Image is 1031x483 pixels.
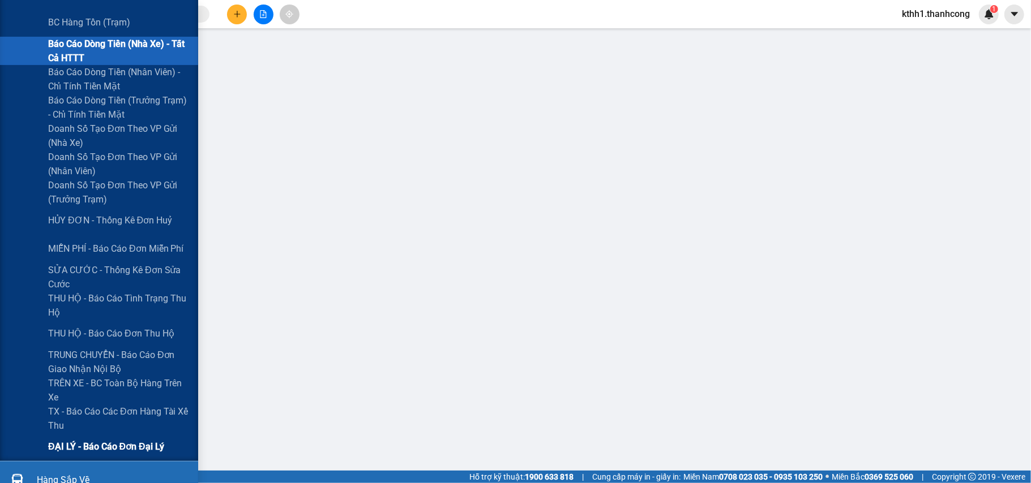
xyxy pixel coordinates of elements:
span: aim [285,10,293,18]
span: Hỗ trợ kỹ thuật: [469,471,574,483]
span: Doanh số tạo đơn theo VP gửi (nhà xe) [48,122,190,150]
span: TRUNG CHUYỂN - Báo cáo đơn giao nhận nội bộ [48,348,190,376]
strong: 1900 633 818 [525,472,574,481]
span: Miền Nam [683,471,823,483]
span: Cung cấp máy in - giấy in: [592,471,681,483]
span: 1 [992,5,996,13]
button: plus [227,5,247,24]
span: ĐẠI LÝ - Báo cáo đơn đại lý [48,439,164,454]
span: Doanh số tạo đơn theo VP gửi (trưởng trạm) [48,178,190,206]
span: kthh1.thanhcong [893,7,979,21]
sup: 1 [990,5,998,13]
span: copyright [968,473,976,481]
strong: 0708 023 035 - 0935 103 250 [719,472,823,481]
span: Doanh số tạo đơn theo VP gửi (nhân viên) [48,150,190,178]
span: plus [233,10,241,18]
span: THU HỘ - Báo cáo đơn thu hộ [48,326,174,340]
span: Báo cáo dòng tiền (nhân viên) - chỉ tính tiền mặt [48,65,190,93]
span: Báo cáo dòng tiền (nhà xe) - tất cả HTTT [48,37,190,65]
span: file-add [259,10,267,18]
img: icon-new-feature [984,9,994,19]
span: Báo cáo dòng tiền (trưởng trạm) - chỉ tính tiền mặt [48,93,190,122]
span: SỬA CƯỚC - Thống kê đơn sửa cước [48,263,190,291]
span: HỦY ĐƠN - Thống kê đơn huỷ [48,213,172,227]
button: aim [280,5,300,24]
span: MIỄN PHÍ - Báo cáo đơn miễn phí [48,241,184,256]
span: ⚪️ [825,475,829,479]
span: | [582,471,584,483]
strong: 0369 525 060 [865,472,913,481]
span: | [922,471,923,483]
button: caret-down [1004,5,1024,24]
span: Miền Bắc [832,471,913,483]
span: TX - Báo cáo các đơn hàng tài xế thu [48,404,190,433]
span: THU HỘ - Báo cáo tình trạng thu hộ [48,291,190,320]
span: caret-down [1009,9,1020,19]
span: TRÊN XE - BC toàn bộ hàng trên xe [48,376,190,404]
span: BC hàng tồn (trạm) [48,15,130,29]
button: file-add [254,5,273,24]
